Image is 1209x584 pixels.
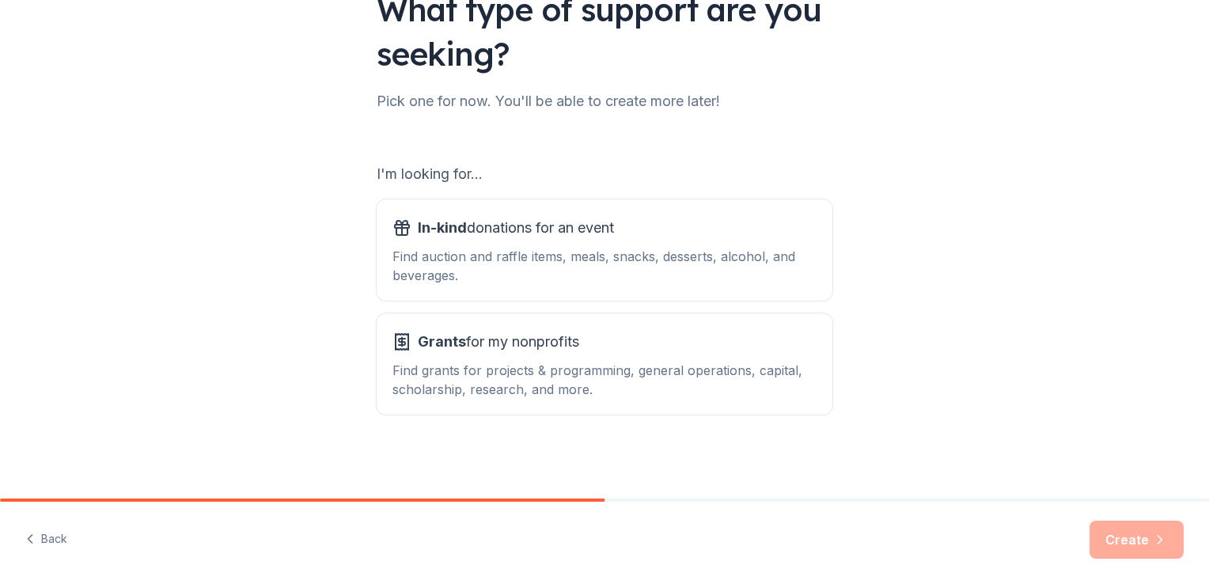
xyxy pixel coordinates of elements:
[418,219,467,236] span: In-kind
[392,247,817,285] div: Find auction and raffle items, meals, snacks, desserts, alcohol, and beverages.
[377,199,832,301] button: In-kinddonations for an eventFind auction and raffle items, meals, snacks, desserts, alcohol, and...
[418,329,579,355] span: for my nonprofits
[392,361,817,399] div: Find grants for projects & programming, general operations, capital, scholarship, research, and m...
[25,523,67,556] button: Back
[418,333,466,350] span: Grants
[377,161,832,187] div: I'm looking for...
[377,313,832,415] button: Grantsfor my nonprofitsFind grants for projects & programming, general operations, capital, schol...
[377,89,832,114] div: Pick one for now. You'll be able to create more later!
[418,215,614,241] span: donations for an event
